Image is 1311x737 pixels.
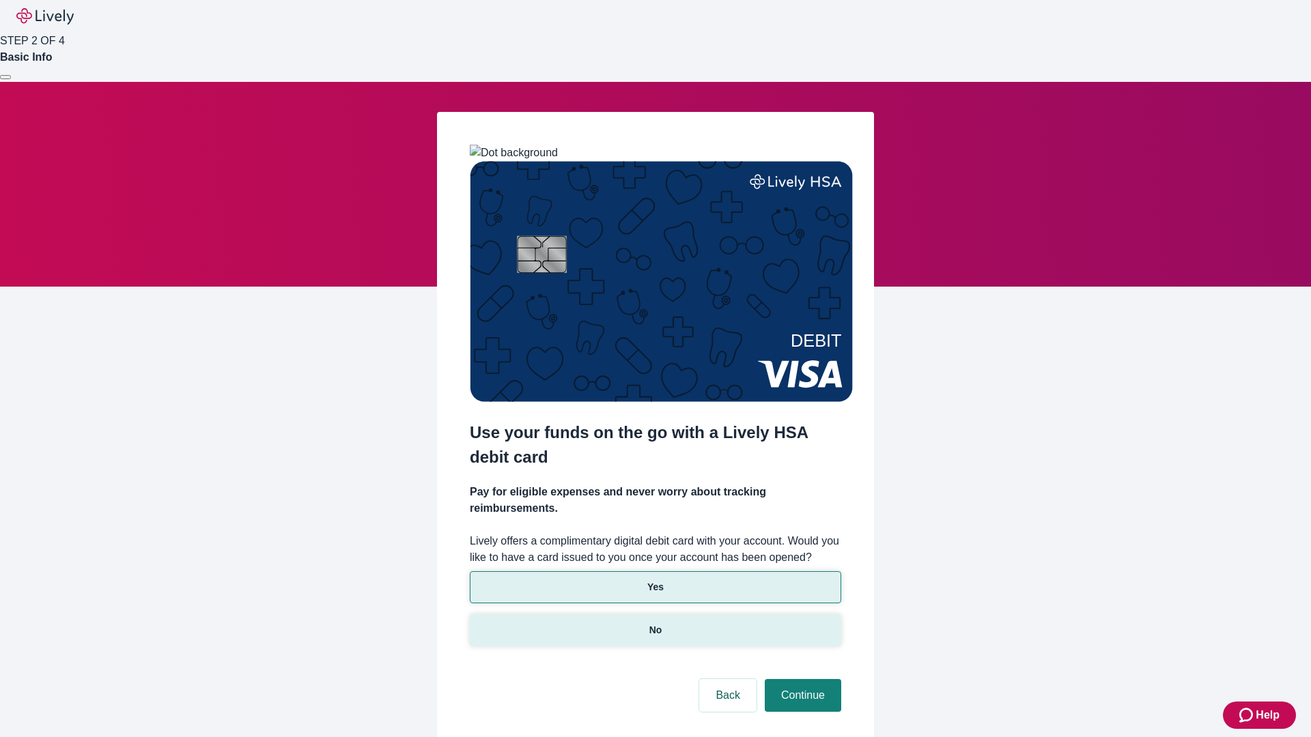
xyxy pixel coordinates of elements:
[765,679,841,712] button: Continue
[649,623,662,637] p: No
[1223,702,1296,729] button: Zendesk support iconHelp
[1256,707,1280,723] span: Help
[647,580,664,594] p: Yes
[470,484,841,517] h4: Pay for eligible expenses and never worry about tracking reimbursements.
[470,614,841,646] button: No
[699,679,757,712] button: Back
[470,161,853,402] img: Debit card
[16,8,74,25] img: Lively
[470,571,841,603] button: Yes
[1239,707,1256,723] svg: Zendesk support icon
[470,420,841,469] h2: Use your funds on the go with a Lively HSA debit card
[470,145,558,161] img: Dot background
[470,533,841,566] label: Lively offers a complimentary digital debit card with your account. Would you like to have a card...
